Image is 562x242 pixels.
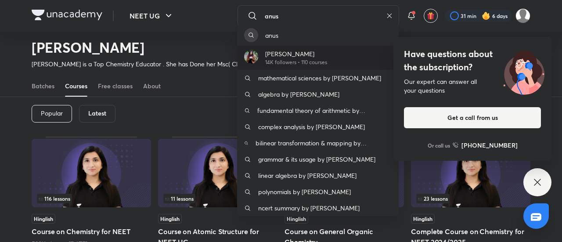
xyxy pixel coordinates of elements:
[258,122,365,131] p: complex analysis by [PERSON_NAME]
[244,50,258,64] img: Avatar
[257,106,392,115] p: fundamental theory of arithmetic by [PERSON_NAME]
[237,70,399,86] a: mathematical sciences by [PERSON_NAME]
[265,31,278,40] p: anus
[256,138,392,148] p: bilinear transformation & mapping by [PERSON_NAME][DEMOGRAPHIC_DATA]
[258,171,357,180] p: linear algebra by [PERSON_NAME]
[237,86,399,102] a: algebra by [PERSON_NAME]
[237,119,399,135] a: complex analysis by [PERSON_NAME]
[404,47,541,74] h4: Have questions about the subscription?
[258,155,375,164] p: grammar & its usage by [PERSON_NAME]
[237,46,399,70] a: Avatar[PERSON_NAME]14K followers • 110 courses
[453,141,518,150] a: [PHONE_NUMBER]
[428,141,450,149] p: Or call us
[258,90,339,99] p: algebra by [PERSON_NAME]
[237,135,399,151] a: bilinear transformation & mapping by [PERSON_NAME][DEMOGRAPHIC_DATA]
[258,203,360,213] p: ncert summary by [PERSON_NAME]
[258,187,351,196] p: polynomials by [PERSON_NAME]
[404,107,541,128] button: Get a call from us
[461,141,518,150] h6: [PHONE_NUMBER]
[237,102,399,119] a: fundamental theory of arithmetic by [PERSON_NAME]
[265,58,327,66] p: 14K followers • 110 courses
[237,25,399,46] a: anus
[237,167,399,184] a: linear algebra by [PERSON_NAME]
[265,49,327,58] p: [PERSON_NAME]
[258,73,381,83] p: mathematical sciences by [PERSON_NAME]
[404,77,541,95] div: Our expert can answer all your questions
[496,47,551,95] img: ttu_illustration_new.svg
[237,184,399,200] a: polynomials by [PERSON_NAME]
[237,151,399,167] a: grammar & its usage by [PERSON_NAME]
[237,200,399,216] a: ncert summary by [PERSON_NAME]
